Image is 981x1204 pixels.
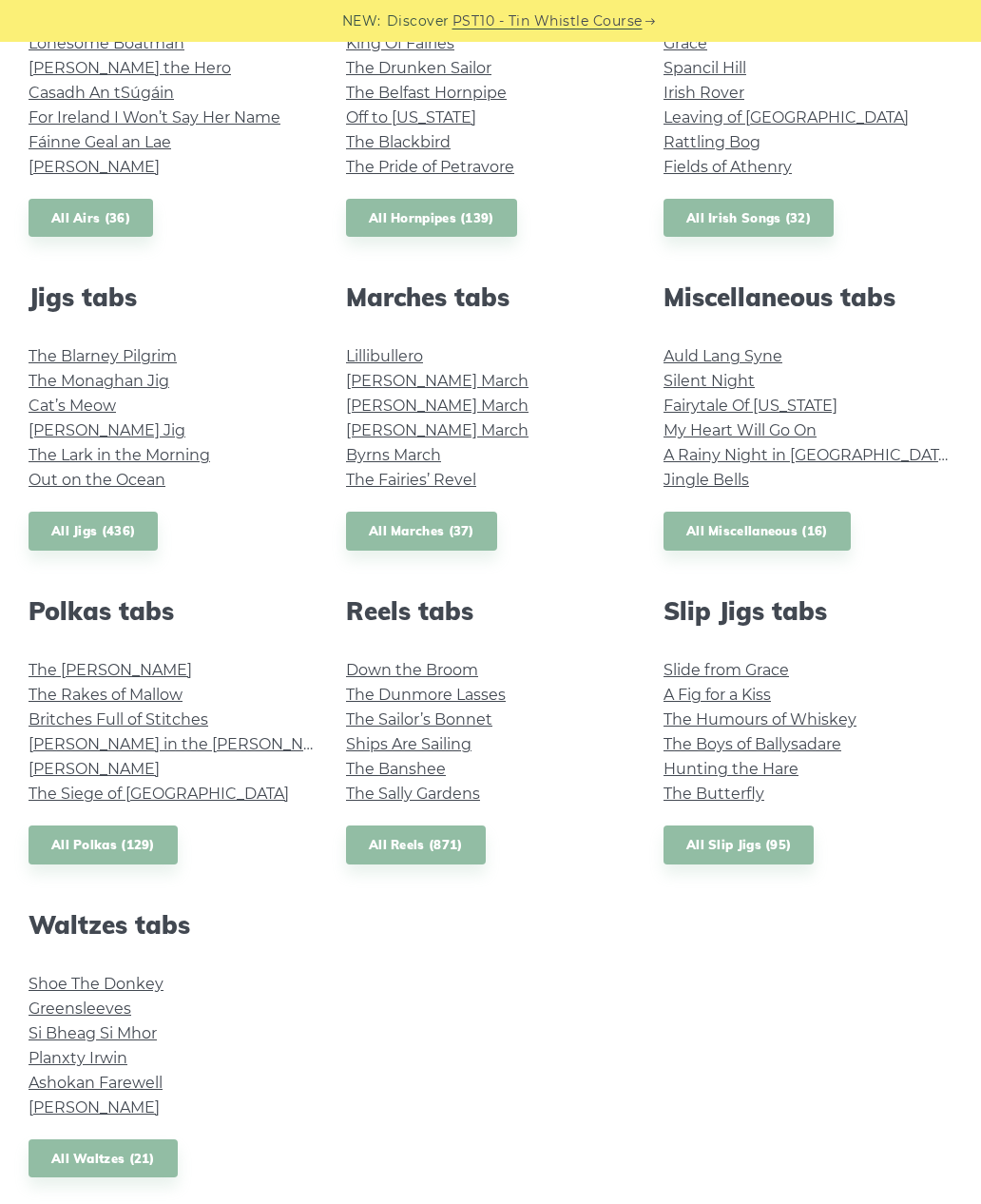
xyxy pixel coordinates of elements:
a: Grace [664,34,707,52]
a: All Reels (871) [346,825,486,864]
a: All Waltzes (21) [29,1139,178,1178]
a: Slide from Grace [664,661,789,679]
a: Fields of Athenry [664,158,792,176]
a: All Airs (36) [29,199,153,238]
a: [PERSON_NAME] March [346,372,529,390]
a: [PERSON_NAME] in the [PERSON_NAME] [29,735,343,753]
a: The [PERSON_NAME] [29,661,192,679]
a: King Of Fairies [346,34,454,52]
a: Britches Full of Stitches [29,710,208,728]
a: Off to [US_STATE] [346,108,476,126]
a: The Humours of Whiskey [664,710,856,728]
a: All Polkas (129) [29,825,178,864]
h2: Slip Jigs tabs [664,596,952,626]
a: Lonesome Boatman [29,34,184,52]
a: A Fig for a Kiss [664,686,771,704]
a: Down the Broom [346,661,478,679]
a: [PERSON_NAME] [29,158,160,176]
a: A Rainy Night in [GEOGRAPHIC_DATA] [664,446,953,464]
a: The Butterfly [664,785,764,803]
a: Jingle Bells [664,471,749,489]
a: My Heart Will Go On [664,421,817,439]
a: Shoe The Donkey [29,975,163,993]
a: [PERSON_NAME] [29,1098,160,1117]
a: All Jigs (436) [29,512,158,551]
a: Rattling Bog [664,133,760,151]
a: The Fairies’ Revel [346,471,476,489]
a: Fairytale Of [US_STATE] [664,397,837,415]
a: Spancil Hill [664,59,746,77]
span: NEW: [342,10,381,32]
a: [PERSON_NAME] the Hero [29,59,231,77]
a: Auld Lang Syne [664,347,782,365]
a: Irish Rover [664,84,744,102]
a: [PERSON_NAME] [29,760,160,778]
a: Out on the Ocean [29,471,165,489]
h2: Polkas tabs [29,596,317,626]
h2: Reels tabs [346,596,635,626]
a: The Lark in the Morning [29,446,210,464]
a: Greensleeves [29,1000,131,1018]
a: Byrns March [346,446,441,464]
a: Hunting the Hare [664,760,798,778]
a: [PERSON_NAME] March [346,421,529,439]
a: The Drunken Sailor [346,59,491,77]
a: Silent Night [664,372,755,390]
a: Cat’s Meow [29,397,116,415]
h2: Jigs tabs [29,282,317,312]
a: [PERSON_NAME] March [346,397,529,415]
a: Ashokan Farewell [29,1074,163,1092]
a: [PERSON_NAME] Jig [29,421,185,439]
a: All Slip Jigs (95) [664,825,814,864]
a: The Blackbird [346,133,451,151]
a: All Miscellaneous (16) [664,512,851,551]
a: The Sailor’s Bonnet [346,710,492,728]
a: The Rakes of Mallow [29,686,183,704]
span: Discover [387,10,450,32]
a: The Sally Gardens [346,785,480,803]
h2: Miscellaneous tabs [664,282,952,312]
a: All Irish Songs (32) [664,199,834,238]
a: The Pride of Petravore [346,158,514,176]
a: The Belfast Hornpipe [346,84,507,102]
a: The Blarney Pilgrim [29,347,177,365]
a: All Hornpipes (139) [346,199,517,238]
a: PST10 - Tin Whistle Course [452,10,643,32]
a: All Marches (37) [346,512,497,551]
a: The Dunmore Lasses [346,686,506,704]
a: Casadh An tSúgáin [29,84,174,102]
a: The Banshee [346,760,446,778]
h2: Marches tabs [346,282,635,312]
a: Planxty Irwin [29,1049,127,1067]
a: For Ireland I Won’t Say Her Name [29,108,280,126]
a: The Monaghan Jig [29,372,169,390]
a: Fáinne Geal an Lae [29,133,171,151]
h2: Waltzes tabs [29,910,317,940]
a: The Boys of Ballysadare [664,735,841,753]
a: Ships Are Sailing [346,735,471,753]
a: Lillibullero [346,347,423,365]
a: Leaving of [GEOGRAPHIC_DATA] [664,108,909,126]
a: Si­ Bheag Si­ Mhor [29,1024,157,1042]
a: The Siege of [GEOGRAPHIC_DATA] [29,785,289,803]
